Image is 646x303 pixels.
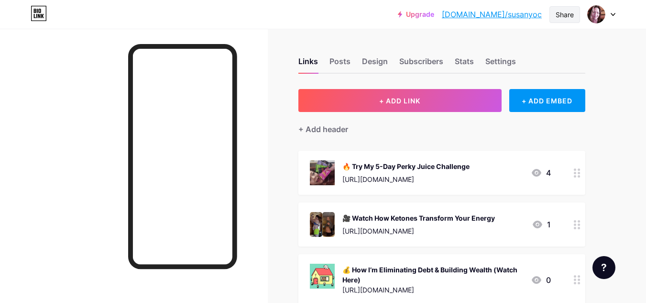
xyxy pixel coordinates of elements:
img: Susan Yockey [587,5,605,23]
div: Links [298,56,318,73]
a: Upgrade [398,11,434,18]
div: [URL][DOMAIN_NAME] [342,285,523,295]
div: Subscribers [399,56,443,73]
div: Share [556,10,574,20]
span: + ADD LINK [379,97,420,105]
button: + ADD LINK [298,89,502,112]
div: 0 [531,274,551,286]
div: 🎥 Watch How Ketones Transform Your Energy [342,213,495,223]
div: Posts [329,56,350,73]
div: [URL][DOMAIN_NAME] [342,226,495,236]
div: Design [362,56,388,73]
a: [DOMAIN_NAME]/susanyoc [442,9,542,20]
div: 1 [532,219,551,230]
div: [URL][DOMAIN_NAME] [342,174,470,184]
img: 🎥 Watch How Ketones Transform Your Energy [310,212,335,237]
div: Settings [485,56,516,73]
img: 💰 How I’m Eliminating Debt & Building Wealth (Watch Here) [310,264,335,289]
img: 🔥 Try My 5-Day Perky Juice Challenge [310,160,335,185]
div: 💰 How I’m Eliminating Debt & Building Wealth (Watch Here) [342,265,523,285]
div: 4 [531,167,551,179]
div: + Add header [298,123,348,135]
div: + ADD EMBED [509,89,585,112]
div: 🔥 Try My 5-Day Perky Juice Challenge [342,161,470,171]
div: Stats [455,56,474,73]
